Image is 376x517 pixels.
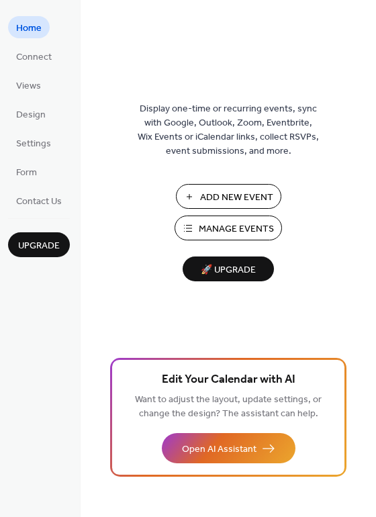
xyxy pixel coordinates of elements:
[199,222,274,236] span: Manage Events
[16,108,46,122] span: Design
[16,21,42,36] span: Home
[8,45,60,67] a: Connect
[16,79,41,93] span: Views
[8,16,50,38] a: Home
[135,391,322,423] span: Want to adjust the layout, update settings, or change the design? The assistant can help.
[8,232,70,257] button: Upgrade
[8,103,54,125] a: Design
[16,166,37,180] span: Form
[176,184,281,209] button: Add New Event
[162,433,295,463] button: Open AI Assistant
[162,371,295,389] span: Edit Your Calendar with AI
[8,132,59,154] a: Settings
[16,195,62,209] span: Contact Us
[175,216,282,240] button: Manage Events
[200,191,273,205] span: Add New Event
[16,50,52,64] span: Connect
[191,261,266,279] span: 🚀 Upgrade
[8,189,70,211] a: Contact Us
[138,102,319,158] span: Display one-time or recurring events, sync with Google, Outlook, Zoom, Eventbrite, Wix Events or ...
[8,74,49,96] a: Views
[183,256,274,281] button: 🚀 Upgrade
[8,160,45,183] a: Form
[18,239,60,253] span: Upgrade
[16,137,51,151] span: Settings
[182,442,256,457] span: Open AI Assistant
